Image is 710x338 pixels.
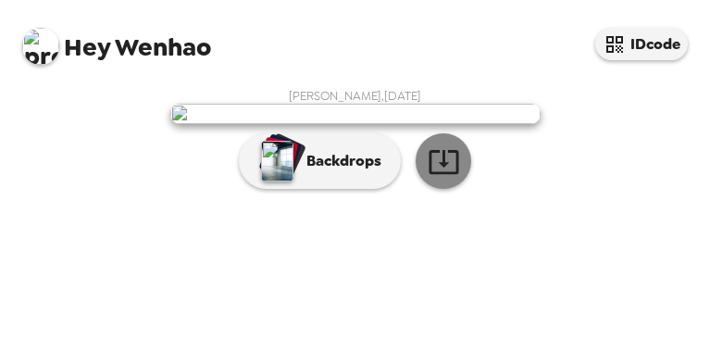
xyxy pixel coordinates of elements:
[22,28,59,65] img: profile pic
[64,31,110,64] span: Hey
[289,88,421,104] span: [PERSON_NAME] , [DATE]
[595,28,688,60] button: IDcode
[22,19,211,60] span: Wenhao
[239,133,401,189] button: Backdrops
[297,150,381,172] p: Backdrops
[170,104,541,124] img: user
